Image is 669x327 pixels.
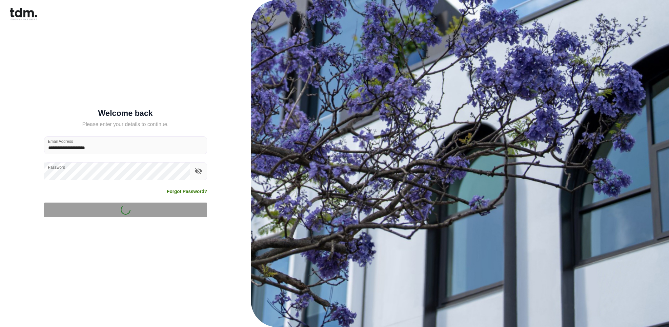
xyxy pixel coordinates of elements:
[48,139,73,144] label: Email Address
[44,120,207,128] h5: Please enter your details to continue.
[167,188,207,195] a: Forgot Password?
[44,110,207,117] h5: Welcome back
[48,164,65,170] label: Password
[193,165,204,177] button: toggle password visibility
